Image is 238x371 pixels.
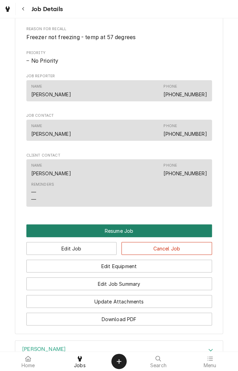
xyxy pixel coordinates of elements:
div: Contact [26,159,212,206]
div: Reminders [31,182,54,187]
div: Name [31,83,71,97]
button: Update Attachments [26,295,212,308]
div: Job Reporter [26,73,212,104]
div: Button Group Row [26,224,212,237]
div: Frankie [15,340,223,360]
button: Resume Job [26,224,212,237]
div: Name [31,162,71,176]
div: Name [31,123,42,129]
div: Phone [163,83,207,97]
span: Reason For Recall [26,26,212,32]
button: Edit Job [26,242,117,255]
div: Client Contact [26,152,212,210]
div: Name [31,123,71,137]
span: Menu [203,363,216,368]
a: Go to Jobs [1,3,14,15]
div: Job Contact List [26,120,212,144]
a: [PHONE_NUMBER] [163,91,207,97]
span: Reason For Recall [26,33,212,42]
div: [PERSON_NAME] [31,90,71,98]
a: Search [133,353,184,370]
button: Navigate back [17,3,29,15]
button: Accordion Details Expand Trigger [15,341,223,360]
button: Cancel Job [121,242,212,255]
div: Name [31,162,42,168]
span: Client Contact [26,152,212,158]
div: Button Group Row [26,237,212,255]
div: Contact [26,120,212,141]
span: Home [22,363,35,368]
button: Edit Equipment [26,259,212,272]
div: No Priority [26,56,212,65]
div: Client Contact List [26,159,212,210]
div: — [31,195,36,203]
span: Job Reporter [26,73,212,79]
button: Download PDF [26,312,212,325]
div: Button Group [26,224,212,325]
span: Priority [26,56,212,65]
a: Home [3,353,54,370]
div: Button Group Row [26,290,212,308]
button: Edit Job Summary [26,277,212,290]
span: Priority [26,50,212,55]
span: Jobs [74,363,86,368]
div: Button Group Row [26,308,212,325]
button: Create Object [111,354,127,369]
a: Menu [185,353,236,370]
a: [PHONE_NUMBER] [163,131,207,136]
div: Button Group Row [26,272,212,290]
div: [PERSON_NAME] [31,169,71,177]
div: Reminders [31,182,54,203]
span: Search [150,363,167,368]
div: Phone [163,162,177,168]
span: Job Contact [26,113,212,118]
div: Phone [163,123,207,137]
div: Reason For Recall [26,26,212,41]
div: Phone [163,83,177,89]
span: Job Details [29,5,63,14]
div: Job Contact [26,113,212,144]
div: Accordion Header [15,341,223,360]
div: Phone [163,162,207,176]
span: Freezer not freezing - temp at 57 degrees [26,34,136,41]
div: Contact [26,80,212,101]
div: Job Reporter List [26,80,212,104]
div: — [31,188,36,195]
div: Name [31,83,42,89]
div: Button Group Row [26,255,212,272]
div: Phone [163,123,177,129]
a: Jobs [54,353,105,370]
div: Priority [26,50,212,65]
a: [PHONE_NUMBER] [163,170,207,176]
div: [PERSON_NAME] [31,130,71,137]
h3: [PERSON_NAME] [22,346,66,353]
